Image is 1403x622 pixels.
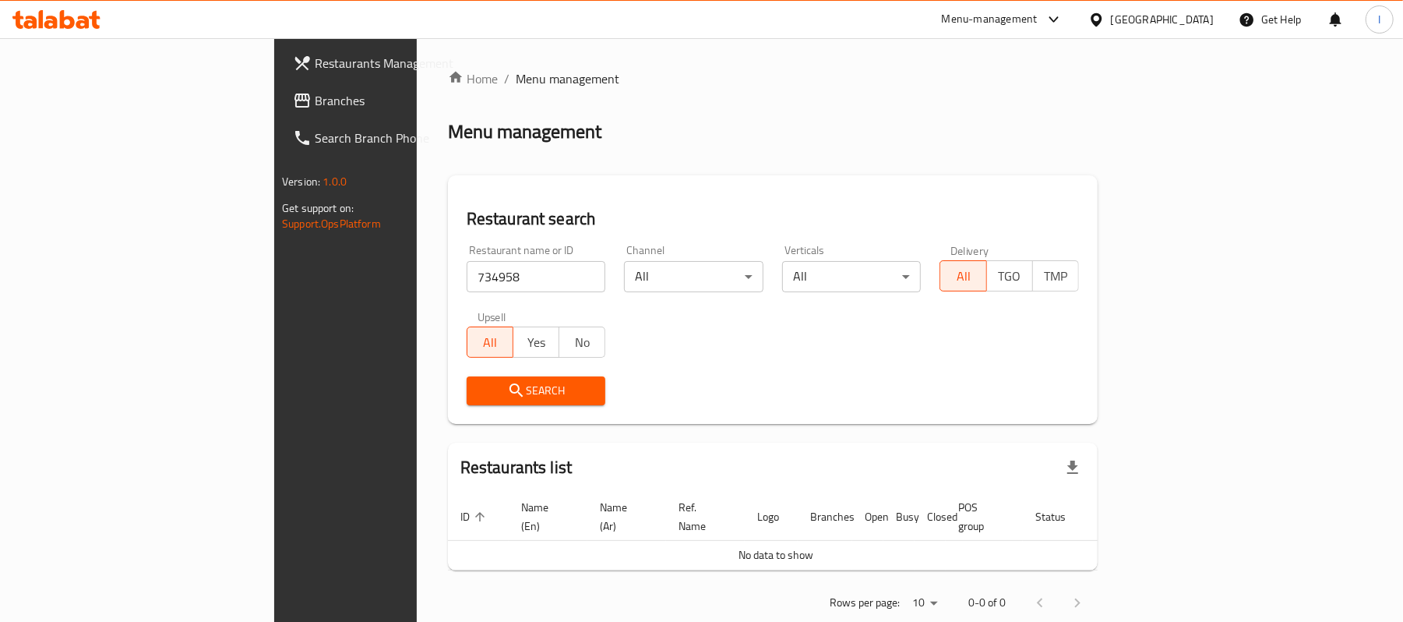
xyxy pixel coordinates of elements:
nav: breadcrumb [448,69,1098,88]
button: Search [467,376,606,405]
span: TMP [1039,265,1073,288]
span: 1.0.0 [323,171,347,192]
button: TGO [986,260,1033,292]
span: Ref. Name [679,498,726,535]
span: Name (En) [521,498,569,535]
label: Delivery [950,245,989,256]
label: Upsell [478,311,506,322]
th: Busy [883,493,915,541]
span: Version: [282,171,320,192]
button: All [939,260,986,292]
span: All [946,265,980,288]
span: Search [479,381,594,401]
input: Search for restaurant name or ID.. [467,261,606,292]
span: ID [460,507,490,526]
div: Export file [1054,449,1091,486]
p: 0-0 of 0 [968,593,1006,613]
span: Branches [315,91,496,110]
table: enhanced table [448,493,1158,571]
button: TMP [1032,260,1079,292]
span: All [474,331,507,354]
h2: Menu management [448,119,601,144]
a: Search Branch Phone [280,119,509,157]
p: Rows per page: [830,593,900,613]
th: Open [852,493,883,541]
span: Status [1035,507,1086,526]
span: I [1378,11,1380,28]
button: No [559,327,605,358]
div: Menu-management [942,10,1038,29]
h2: Restaurants list [460,456,572,479]
div: All [782,261,922,292]
div: [GEOGRAPHIC_DATA] [1111,11,1214,28]
th: Logo [745,493,798,541]
span: No [566,331,599,354]
span: Menu management [516,69,619,88]
span: POS group [958,498,1004,535]
button: Yes [513,327,559,358]
span: Name (Ar) [600,498,647,535]
span: Search Branch Phone [315,129,496,147]
span: Get support on: [282,198,354,218]
span: TGO [993,265,1027,288]
div: Rows per page: [906,592,943,615]
th: Branches [798,493,852,541]
a: Restaurants Management [280,44,509,82]
div: All [624,261,763,292]
h2: Restaurant search [467,207,1079,231]
a: Branches [280,82,509,119]
th: Closed [915,493,946,541]
button: All [467,327,513,358]
span: No data to show [739,545,813,565]
span: Restaurants Management [315,54,496,72]
a: Support.OpsPlatform [282,214,381,234]
span: Yes [520,331,553,354]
